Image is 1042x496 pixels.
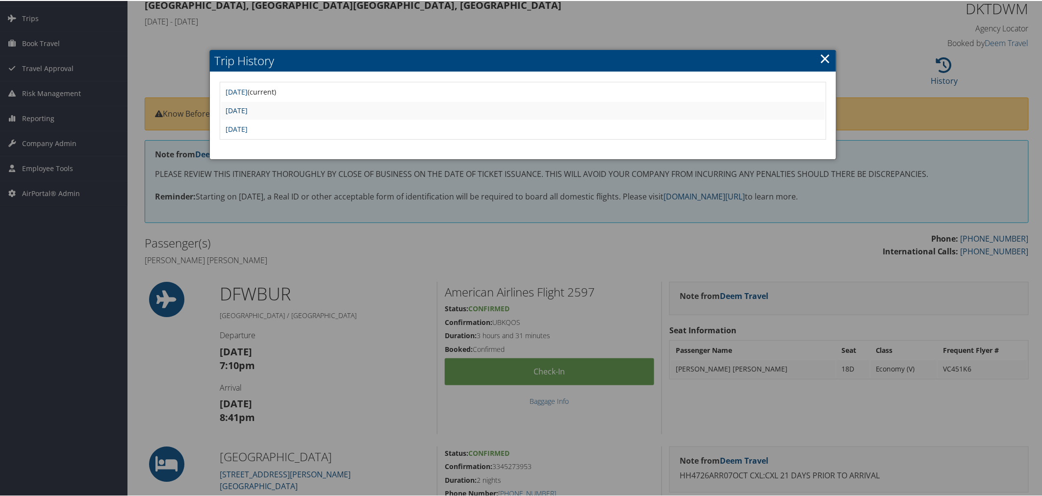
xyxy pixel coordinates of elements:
h2: Trip History [210,49,837,71]
a: [DATE] [226,86,248,96]
td: (current) [221,82,825,100]
a: [DATE] [226,105,248,114]
a: × [819,48,831,67]
a: [DATE] [226,124,248,133]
